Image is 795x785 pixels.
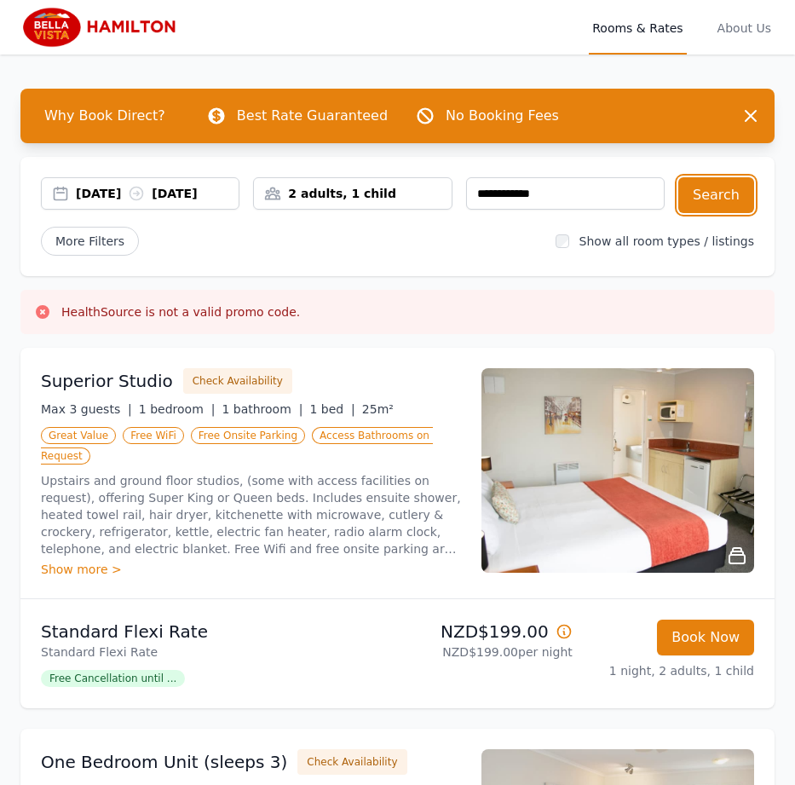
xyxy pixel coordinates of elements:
[254,185,451,202] div: 2 adults, 1 child
[237,106,388,126] p: Best Rate Guaranteed
[405,644,573,661] p: NZD$199.00 per night
[405,620,573,644] p: NZD$199.00
[586,662,754,679] p: 1 night, 2 adults, 1 child
[657,620,754,655] button: Book Now
[41,670,185,687] span: Free Cancellation until ...
[191,427,305,444] span: Free Onsite Parking
[297,749,406,775] button: Check Availability
[41,561,461,578] div: Show more >
[362,402,394,416] span: 25m²
[678,177,754,213] button: Search
[20,7,184,48] img: Bella Vista Hamilton
[31,99,179,133] span: Why Book Direct?
[41,427,116,444] span: Great Value
[123,427,184,444] span: Free WiFi
[61,303,300,320] h3: HealthSource is not a valid promo code.
[183,368,292,394] button: Check Availability
[41,369,173,393] h3: Superior Studio
[41,402,132,416] span: Max 3 guests |
[41,472,461,557] p: Upstairs and ground floor studios, (some with access facilities on request), offering Super King ...
[446,106,559,126] p: No Booking Fees
[76,185,239,202] div: [DATE] [DATE]
[579,234,754,248] label: Show all room types / listings
[139,402,216,416] span: 1 bedroom |
[41,620,391,644] p: Standard Flexi Rate
[41,644,391,661] p: Standard Flexi Rate
[41,227,139,256] span: More Filters
[41,750,287,774] h3: One Bedroom Unit (sleeps 3)
[309,402,354,416] span: 1 bed |
[222,402,302,416] span: 1 bathroom |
